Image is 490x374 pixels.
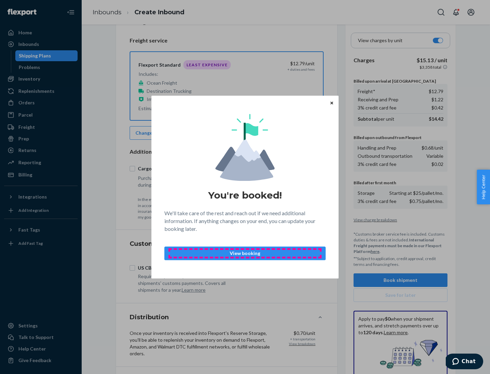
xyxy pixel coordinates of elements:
span: Chat [16,5,30,11]
p: View booking [170,250,320,257]
img: svg+xml,%3Csvg%20viewBox%3D%220%200%20174%20197%22%20fill%3D%22none%22%20xmlns%3D%22http%3A%2F%2F... [215,114,275,181]
button: Close [328,99,335,106]
button: View booking [164,247,326,260]
h1: You're booked! [208,189,282,201]
p: We'll take care of the rest and reach out if we need additional information. If anything changes ... [164,209,326,233]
